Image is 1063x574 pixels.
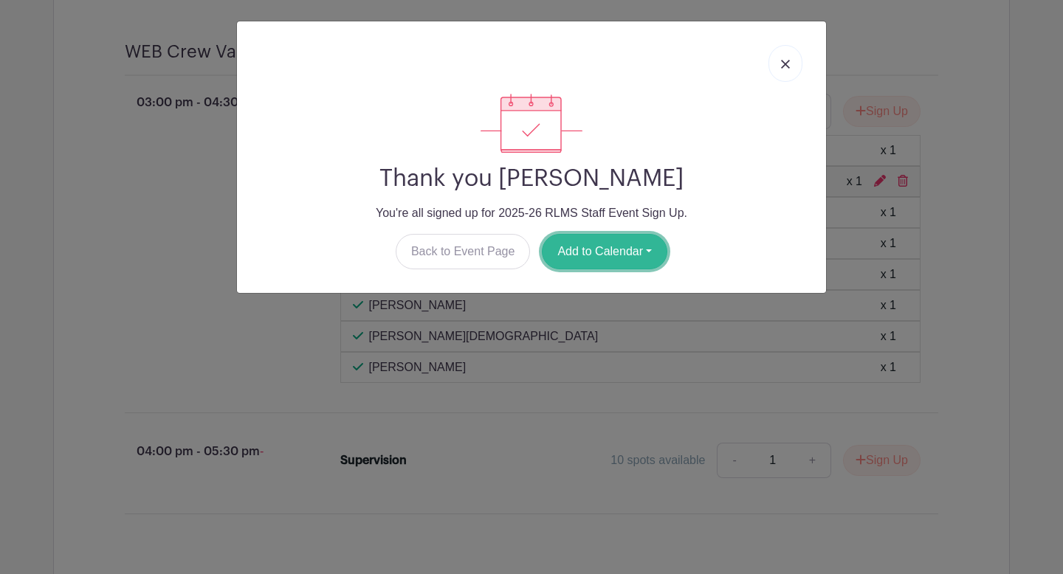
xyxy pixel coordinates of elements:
[481,94,582,153] img: signup_complete-c468d5dda3e2740ee63a24cb0ba0d3ce5d8a4ecd24259e683200fb1569d990c8.svg
[542,234,667,269] button: Add to Calendar
[249,165,814,193] h2: Thank you [PERSON_NAME]
[781,60,790,69] img: close_button-5f87c8562297e5c2d7936805f587ecaba9071eb48480494691a3f1689db116b3.svg
[396,234,531,269] a: Back to Event Page
[249,204,814,222] p: You're all signed up for 2025-26 RLMS Staff Event Sign Up.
